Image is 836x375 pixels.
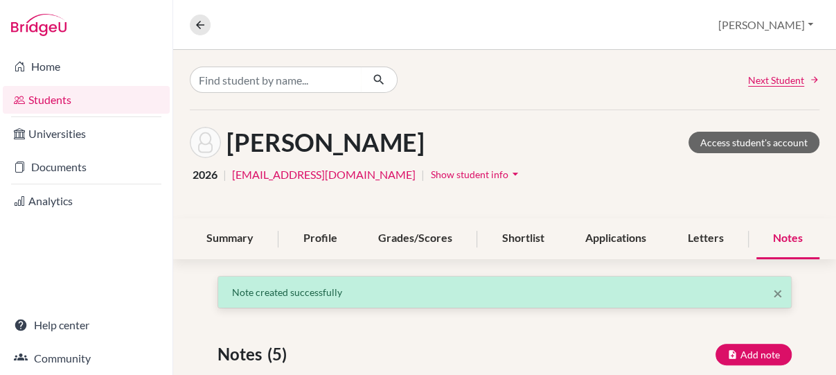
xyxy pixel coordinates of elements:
div: Grades/Scores [362,218,469,259]
button: Show student infoarrow_drop_down [430,164,523,185]
a: [EMAIL_ADDRESS][DOMAIN_NAME] [232,166,416,183]
div: Notes [756,218,819,259]
input: Find student by name... [190,67,362,93]
a: Universities [3,120,170,148]
button: Add note [715,344,792,365]
span: 2026 [193,166,217,183]
div: Profile [287,218,354,259]
a: Community [3,345,170,372]
a: Home [3,53,170,80]
span: (5) [267,342,292,367]
a: Help center [3,311,170,339]
a: Students [3,86,170,114]
span: | [223,166,226,183]
i: arrow_drop_down [508,167,522,181]
div: Summary [190,218,270,259]
div: Shortlist [486,218,561,259]
div: Letters [670,218,740,259]
p: Note created successfully [232,285,777,299]
img: György Csaplár's avatar [190,127,221,158]
div: Applications [569,218,663,259]
span: Show student info [431,168,508,180]
h1: [PERSON_NAME] [226,128,425,157]
span: × [773,283,783,303]
button: Close [773,285,783,302]
button: [PERSON_NAME] [712,12,819,38]
a: Documents [3,153,170,181]
img: Bridge-U [11,14,66,36]
a: Analytics [3,187,170,215]
a: Next Student [748,73,819,87]
a: Access student's account [688,132,819,153]
span: | [421,166,425,183]
span: Next Student [748,73,804,87]
span: Notes [217,342,267,367]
